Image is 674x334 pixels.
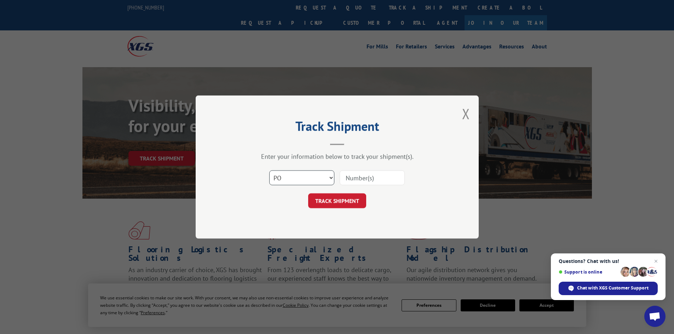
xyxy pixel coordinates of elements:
[559,258,658,264] span: Questions? Chat with us!
[577,285,649,291] span: Chat with XGS Customer Support
[231,152,443,160] div: Enter your information below to track your shipment(s).
[462,104,470,123] button: Close modal
[644,306,666,327] a: Open chat
[231,121,443,135] h2: Track Shipment
[559,269,618,275] span: Support is online
[308,193,366,208] button: TRACK SHIPMENT
[559,282,658,295] span: Chat with XGS Customer Support
[340,170,405,185] input: Number(s)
